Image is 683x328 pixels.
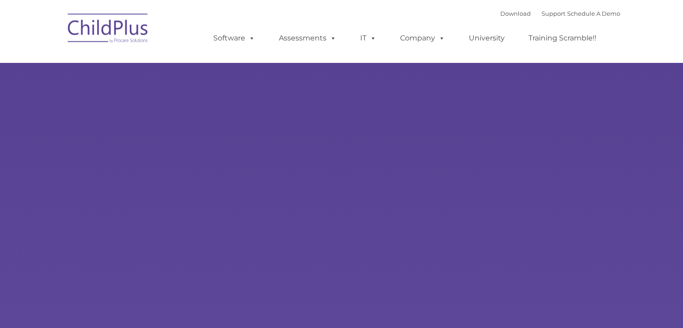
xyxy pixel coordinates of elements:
a: Training Scramble!! [520,29,605,47]
a: Assessments [270,29,345,47]
img: ChildPlus by Procare Solutions [63,7,153,52]
a: IT [351,29,385,47]
font: | [500,10,620,17]
a: Software [204,29,264,47]
a: Schedule A Demo [567,10,620,17]
a: Support [542,10,565,17]
a: Download [500,10,531,17]
a: Company [391,29,454,47]
a: University [460,29,514,47]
